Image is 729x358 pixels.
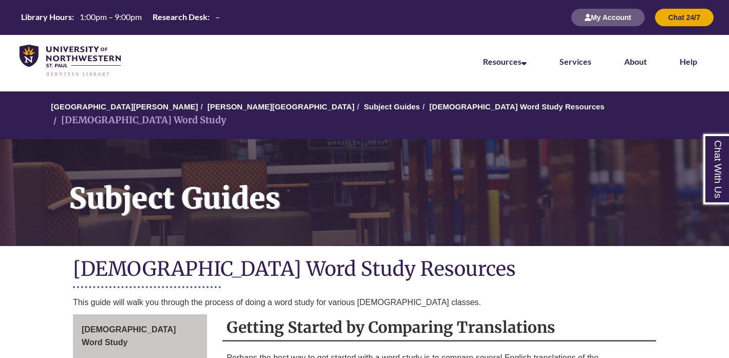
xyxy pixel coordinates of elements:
button: Chat 24/7 [655,9,714,26]
a: Help [680,56,697,66]
a: Hours Today [17,11,224,24]
span: This guide will walk you through the process of doing a word study for various [DEMOGRAPHIC_DATA]... [73,298,481,307]
a: About [624,56,647,66]
a: Chat 24/7 [655,13,714,22]
h1: [DEMOGRAPHIC_DATA] Word Study Resources [73,256,656,284]
a: Services [559,56,591,66]
a: [GEOGRAPHIC_DATA][PERSON_NAME] [51,102,198,111]
span: [DEMOGRAPHIC_DATA] Word Study [82,325,176,347]
button: My Account [571,9,645,26]
th: Library Hours: [17,11,76,23]
a: [DEMOGRAPHIC_DATA] Word Study Resources [429,102,605,111]
a: My Account [571,13,645,22]
a: Resources [483,56,527,66]
table: Hours Today [17,11,224,23]
span: – [215,12,220,22]
li: [DEMOGRAPHIC_DATA] Word Study [51,113,227,128]
h2: Getting Started by Comparing Translations [222,314,656,342]
h1: Subject Guides [58,139,729,233]
a: Subject Guides [364,102,420,111]
a: [DEMOGRAPHIC_DATA] Word Study [73,314,207,358]
img: UNWSP Library Logo [20,45,121,77]
span: 1:00pm – 9:00pm [80,12,142,22]
th: Research Desk: [148,11,211,23]
a: [PERSON_NAME][GEOGRAPHIC_DATA] [208,102,354,111]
